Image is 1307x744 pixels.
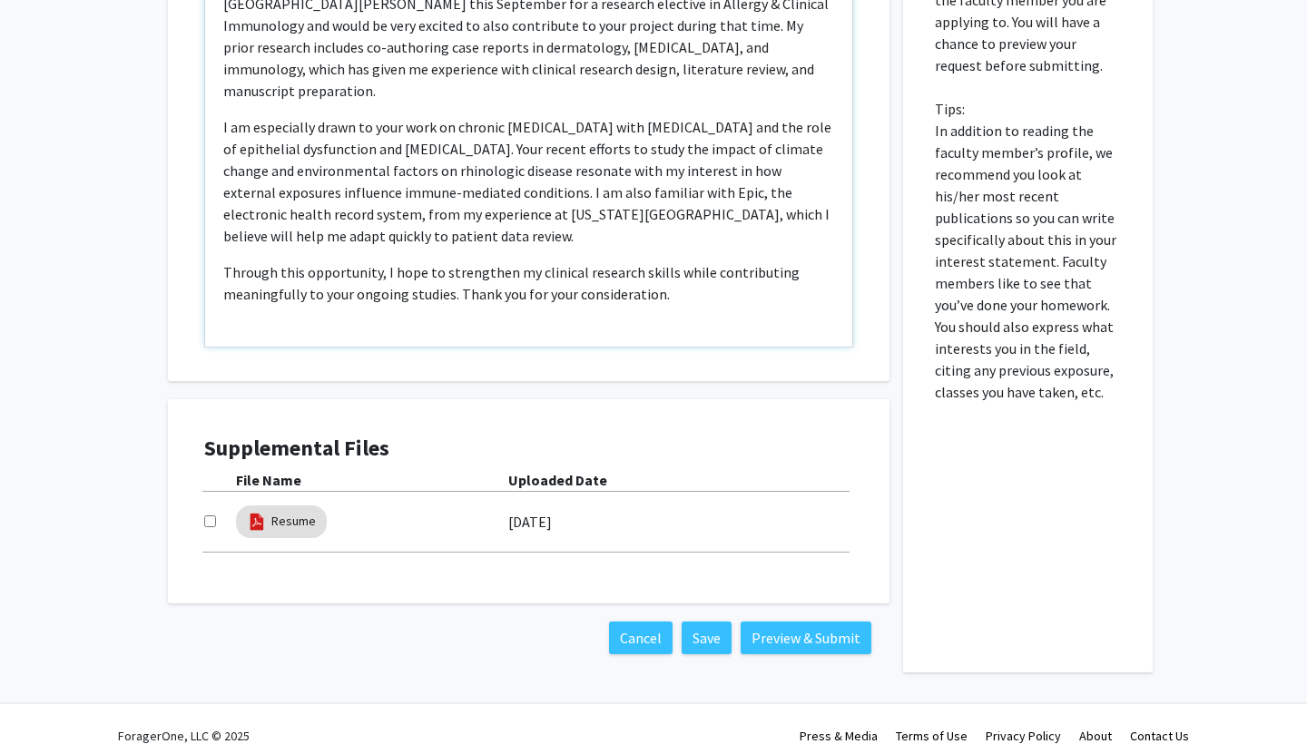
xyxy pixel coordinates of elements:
[223,261,834,305] p: Through this opportunity, I hope to strengthen my clinical research skills while contributing mea...
[800,728,878,744] a: Press & Media
[223,116,834,247] p: I am especially drawn to your work on chronic [MEDICAL_DATA] with [MEDICAL_DATA] and the role of ...
[236,471,301,489] b: File Name
[1130,728,1189,744] a: Contact Us
[986,728,1061,744] a: Privacy Policy
[271,512,316,531] a: Resume
[741,622,871,654] button: Preview & Submit
[682,622,732,654] button: Save
[14,662,77,730] iframe: Chat
[204,436,853,462] h4: Supplemental Files
[1079,728,1112,744] a: About
[609,622,673,654] button: Cancel
[247,512,267,532] img: pdf_icon.png
[896,728,968,744] a: Terms of Use
[508,506,552,537] label: [DATE]
[508,471,607,489] b: Uploaded Date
